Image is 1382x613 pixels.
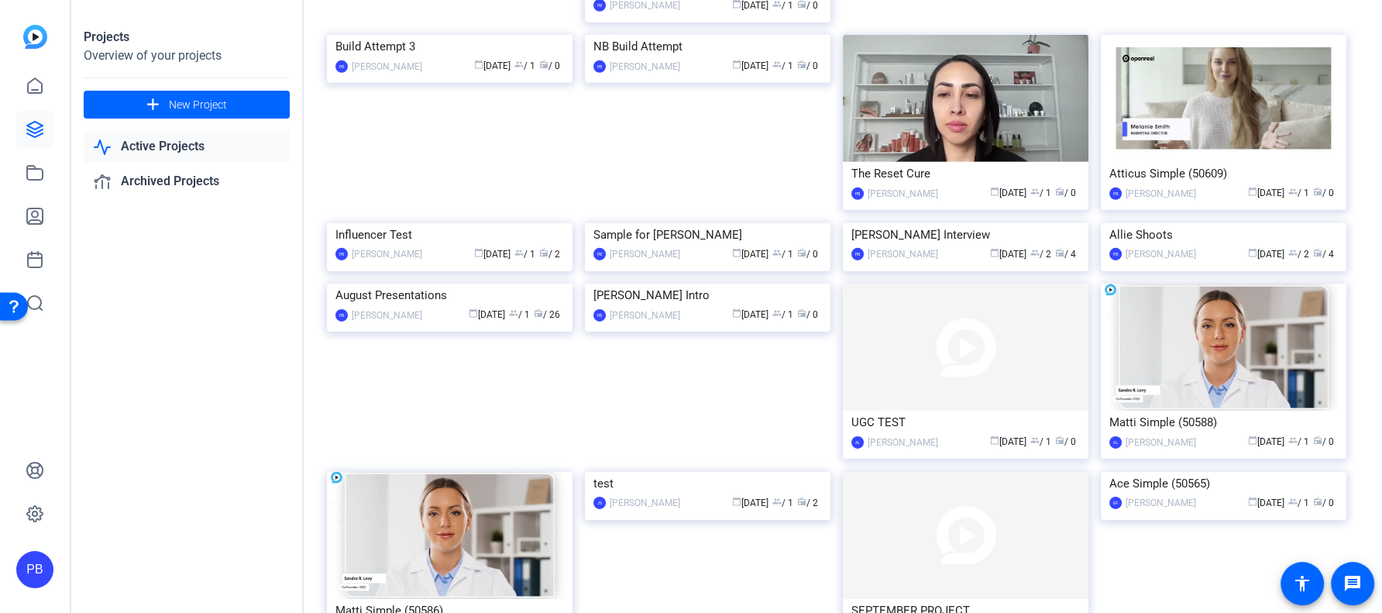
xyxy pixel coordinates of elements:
[335,248,348,260] div: PB
[732,60,768,71] span: [DATE]
[1109,411,1338,434] div: Matti Simple (50588)
[1055,249,1076,260] span: / 4
[990,249,1026,260] span: [DATE]
[990,436,1026,447] span: [DATE]
[16,551,53,588] div: PB
[797,308,806,318] span: radio
[143,95,163,115] mat-icon: add
[1109,497,1122,509] div: EF
[539,60,548,69] span: radio
[1030,188,1051,198] span: / 1
[1288,498,1309,508] span: / 1
[732,308,741,318] span: calendar_today
[732,498,768,508] span: [DATE]
[1293,574,1312,593] mat-icon: accessibility
[84,131,290,163] a: Active Projects
[732,249,768,260] span: [DATE]
[514,249,535,260] span: / 1
[797,248,806,257] span: radio
[1109,436,1122,449] div: AL
[851,436,864,449] div: AL
[593,284,822,307] div: [PERSON_NAME] Intro
[851,411,1080,434] div: UGC TEST
[539,248,548,257] span: radio
[1030,248,1040,257] span: group
[1313,187,1322,196] span: radio
[474,249,511,260] span: [DATE]
[1030,436,1040,445] span: group
[469,308,478,318] span: calendar_today
[335,309,348,322] div: PB
[797,309,818,320] span: / 0
[514,248,524,257] span: group
[1313,249,1334,260] span: / 4
[797,498,818,508] span: / 2
[1248,498,1284,508] span: [DATE]
[509,308,518,318] span: group
[593,248,606,260] div: PB
[335,60,348,73] div: PB
[352,246,422,262] div: [PERSON_NAME]
[1313,188,1334,198] span: / 0
[539,60,560,71] span: / 0
[335,35,564,58] div: Build Attempt 3
[990,248,999,257] span: calendar_today
[1109,472,1338,495] div: Ace Simple (50565)
[593,35,822,58] div: NB Build Attempt
[772,60,793,71] span: / 1
[1055,188,1076,198] span: / 0
[1109,223,1338,246] div: Allie Shoots
[1288,497,1298,506] span: group
[469,309,505,320] span: [DATE]
[1109,162,1338,185] div: Atticus Simple (50609)
[1288,249,1309,260] span: / 2
[610,246,680,262] div: [PERSON_NAME]
[797,497,806,506] span: radio
[1313,248,1322,257] span: radio
[23,25,47,49] img: blue-gradient.svg
[352,308,422,323] div: [PERSON_NAME]
[593,223,822,246] div: Sample for [PERSON_NAME]
[1055,436,1064,445] span: radio
[1288,436,1309,447] span: / 1
[797,60,806,69] span: radio
[1343,574,1362,593] mat-icon: message
[474,60,511,71] span: [DATE]
[514,60,535,71] span: / 1
[1248,188,1284,198] span: [DATE]
[514,60,524,69] span: group
[610,59,680,74] div: [PERSON_NAME]
[851,162,1080,185] div: The Reset Cure
[772,248,782,257] span: group
[732,248,741,257] span: calendar_today
[1030,436,1051,447] span: / 1
[335,223,564,246] div: Influencer Test
[868,435,938,450] div: [PERSON_NAME]
[851,188,864,200] div: PB
[851,223,1080,246] div: [PERSON_NAME] Interview
[1288,188,1309,198] span: / 1
[1248,187,1257,196] span: calendar_today
[474,60,483,69] span: calendar_today
[593,60,606,73] div: PB
[169,97,227,113] span: New Project
[1313,498,1334,508] span: / 0
[1055,436,1076,447] span: / 0
[84,46,290,65] div: Overview of your projects
[84,28,290,46] div: Projects
[509,309,530,320] span: / 1
[772,497,782,506] span: group
[1248,436,1284,447] span: [DATE]
[1248,436,1257,445] span: calendar_today
[990,436,999,445] span: calendar_today
[1126,186,1196,201] div: [PERSON_NAME]
[990,187,999,196] span: calendar_today
[84,166,290,198] a: Archived Projects
[868,186,938,201] div: [PERSON_NAME]
[593,497,606,509] div: JS
[1313,497,1322,506] span: radio
[1248,249,1284,260] span: [DATE]
[84,91,290,119] button: New Project
[352,59,422,74] div: [PERSON_NAME]
[772,60,782,69] span: group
